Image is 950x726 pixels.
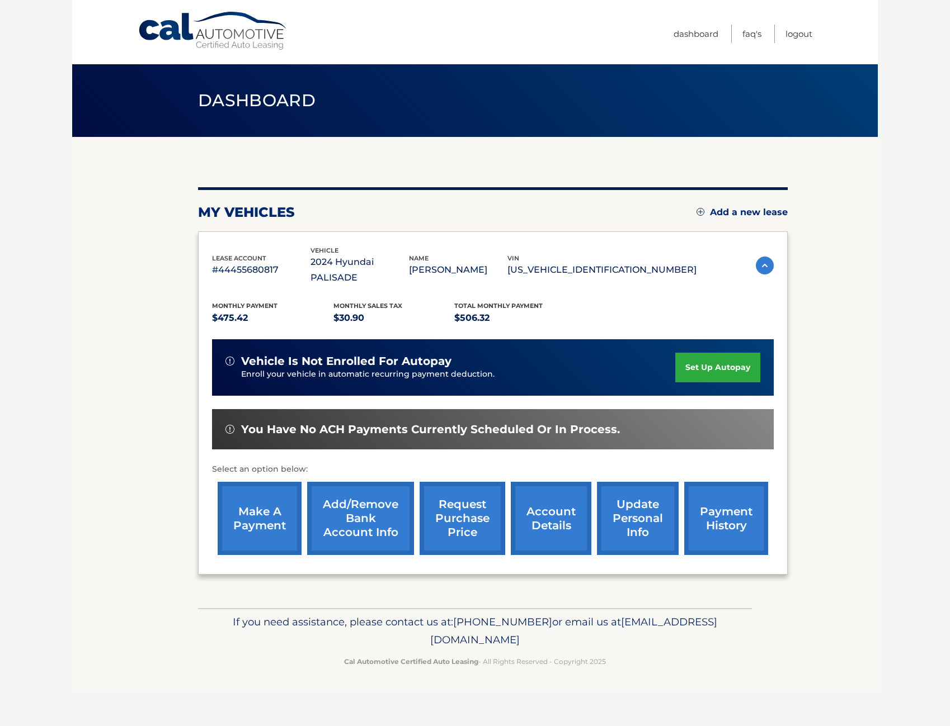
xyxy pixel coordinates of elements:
[212,254,266,262] span: lease account
[311,246,338,254] span: vehicle
[756,257,774,274] img: accordion-active.svg
[198,204,295,221] h2: my vehicles
[674,25,718,43] a: Dashboard
[205,656,745,667] p: - All Rights Reserved - Copyright 2025
[453,615,552,628] span: [PHONE_NUMBER]
[198,90,316,111] span: Dashboard
[212,310,333,326] p: $475.42
[507,262,697,278] p: [US_VEHICLE_IDENTIFICATION_NUMBER]
[333,302,402,310] span: Monthly sales Tax
[420,482,505,555] a: request purchase price
[311,254,409,286] p: 2024 Hyundai PALISADE
[333,310,455,326] p: $30.90
[344,657,478,666] strong: Cal Automotive Certified Auto Leasing
[454,302,543,310] span: Total Monthly Payment
[511,482,591,555] a: account details
[742,25,761,43] a: FAQ's
[225,357,234,366] img: alert-white.svg
[241,423,620,436] span: You have no ACH payments currently scheduled or in process.
[138,11,289,51] a: Cal Automotive
[697,208,704,216] img: add.svg
[786,25,812,43] a: Logout
[684,482,768,555] a: payment history
[212,262,311,278] p: #44455680817
[218,482,302,555] a: make a payment
[307,482,414,555] a: Add/Remove bank account info
[205,613,745,649] p: If you need assistance, please contact us at: or email us at
[212,302,278,310] span: Monthly Payment
[597,482,679,555] a: update personal info
[409,262,507,278] p: [PERSON_NAME]
[507,254,519,262] span: vin
[241,368,675,381] p: Enroll your vehicle in automatic recurring payment deduction.
[697,207,788,218] a: Add a new lease
[241,354,452,368] span: vehicle is not enrolled for autopay
[430,615,717,646] span: [EMAIL_ADDRESS][DOMAIN_NAME]
[675,353,760,382] a: set up autopay
[225,425,234,434] img: alert-white.svg
[409,254,429,262] span: name
[454,310,576,326] p: $506.32
[212,463,774,476] p: Select an option below:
